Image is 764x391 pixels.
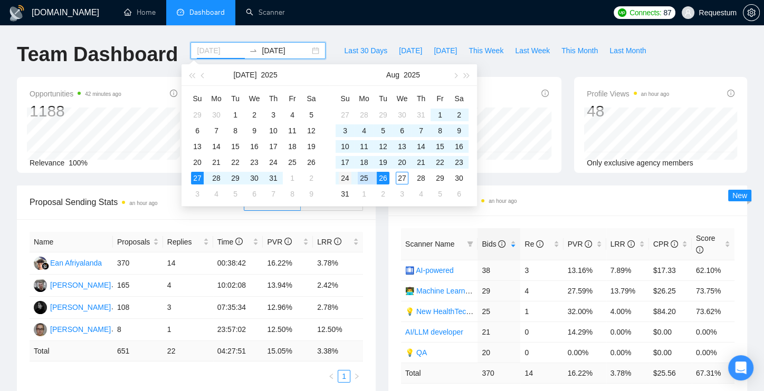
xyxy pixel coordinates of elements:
[163,232,213,252] th: Replies
[393,90,412,107] th: We
[286,140,299,153] div: 18
[405,287,510,295] a: 👨‍💻 Machine Learning developer
[610,240,635,248] span: LRR
[393,154,412,170] td: 2025-08-20
[113,252,163,275] td: 370
[42,262,49,270] img: gigradar-bm.png
[191,109,204,121] div: 29
[743,8,760,17] a: setting
[229,124,242,137] div: 8
[541,90,549,97] span: info-circle
[431,170,450,186] td: 2025-08-29
[34,258,102,267] a: EAEan Afriyalanda
[434,156,446,169] div: 22
[561,45,598,56] span: This Month
[264,170,283,186] td: 2025-07-31
[245,123,264,139] td: 2025-07-09
[283,123,302,139] td: 2025-07-11
[412,90,431,107] th: Th
[263,252,313,275] td: 16.22%
[245,90,264,107] th: We
[283,170,302,186] td: 2025-08-01
[358,109,370,121] div: 28
[405,328,463,336] a: AI/LLM developer
[463,42,509,59] button: This Week
[393,139,412,154] td: 2025-08-13
[467,241,473,247] span: filter
[85,91,121,97] time: 42 minutes ago
[405,348,427,357] a: 💡 QA
[338,42,393,59] button: Last 30 Days
[344,45,387,56] span: Last 30 Days
[248,172,261,184] div: 30
[606,260,649,280] td: 7.89%
[743,4,760,21] button: setting
[450,107,469,123] td: 2025-08-02
[671,240,678,248] span: info-circle
[412,107,431,123] td: 2025-07-31
[267,109,280,121] div: 3
[396,140,408,153] div: 13
[207,186,226,202] td: 2025-08-04
[210,172,223,184] div: 28
[305,188,318,200] div: 9
[286,188,299,200] div: 8
[30,232,113,252] th: Name
[336,107,355,123] td: 2025-07-27
[393,107,412,123] td: 2025-07-30
[235,238,243,245] span: info-circle
[283,186,302,202] td: 2025-08-08
[338,370,350,383] li: 1
[663,7,671,18] span: 87
[489,198,517,204] time: an hour ago
[355,107,374,123] td: 2025-07-28
[248,109,261,121] div: 2
[129,200,157,206] time: an hour ago
[245,139,264,154] td: 2025-07-16
[684,9,692,16] span: user
[393,186,412,202] td: 2025-09-03
[328,373,335,379] span: left
[245,186,264,202] td: 2025-08-06
[267,156,280,169] div: 24
[264,90,283,107] th: Th
[428,42,463,59] button: [DATE]
[117,236,151,248] span: Proposals
[358,188,370,200] div: 1
[415,124,427,137] div: 7
[396,156,408,169] div: 20
[305,124,318,137] div: 12
[377,140,389,153] div: 12
[233,64,256,85] button: [DATE]
[415,140,427,153] div: 14
[396,188,408,200] div: 3
[50,279,111,291] div: [PERSON_NAME]
[191,188,204,200] div: 3
[377,124,389,137] div: 5
[264,107,283,123] td: 2025-07-03
[465,236,475,252] span: filter
[188,139,207,154] td: 2025-07-13
[629,7,661,18] span: Connects:
[355,123,374,139] td: 2025-08-04
[167,236,201,248] span: Replies
[226,123,245,139] td: 2025-07-08
[50,301,111,313] div: [PERSON_NAME]
[587,101,669,121] div: 48
[229,156,242,169] div: 22
[564,260,606,280] td: 13.16%
[653,240,678,248] span: CPR
[305,156,318,169] div: 26
[189,8,225,17] span: Dashboard
[248,156,261,169] div: 23
[393,123,412,139] td: 2025-08-06
[264,154,283,170] td: 2025-07-24
[453,124,465,137] div: 9
[210,140,223,153] div: 14
[302,123,321,139] td: 2025-07-12
[377,109,389,121] div: 29
[30,101,121,121] div: 1188
[248,140,261,153] div: 16
[404,64,420,85] button: 2025
[415,188,427,200] div: 4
